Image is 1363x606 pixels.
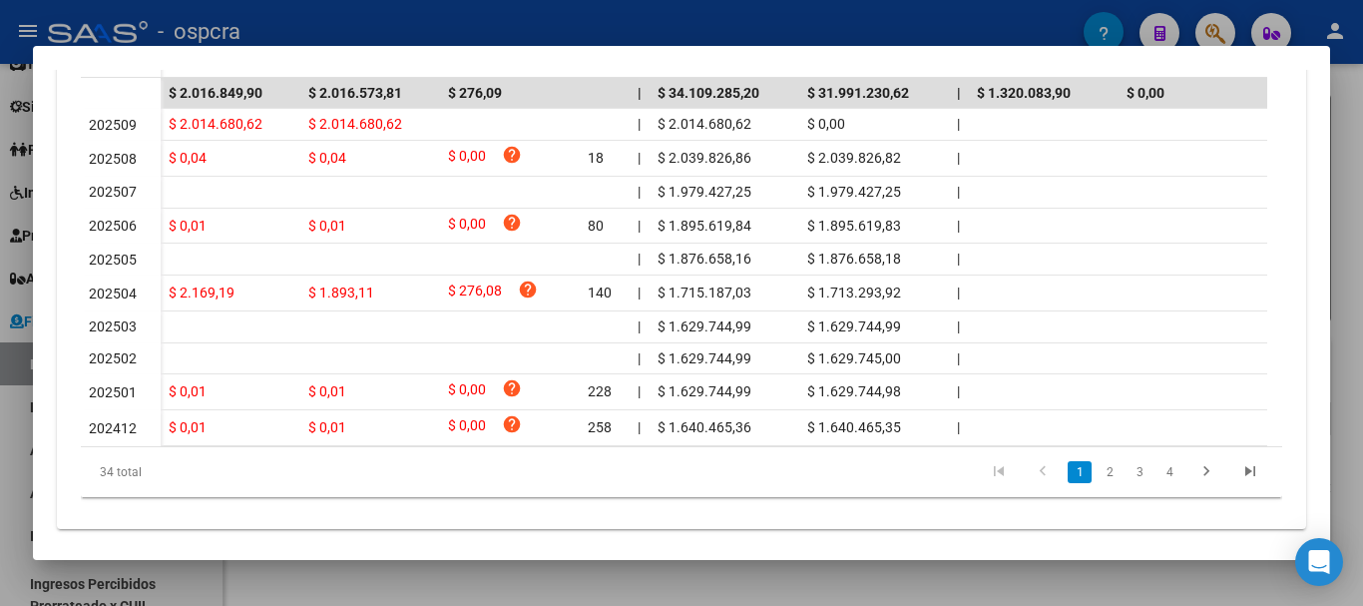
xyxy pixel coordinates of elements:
span: $ 0,00 [807,116,845,132]
span: 80 [588,218,604,234]
span: $ 0,01 [308,419,346,435]
span: $ 0,04 [308,150,346,166]
li: page 2 [1095,455,1125,489]
i: help [518,280,538,300]
span: $ 276,08 [448,280,502,306]
span: | [638,218,641,234]
span: $ 0,01 [308,383,346,399]
a: 1 [1068,461,1092,483]
span: | [638,251,641,267]
span: $ 1.629.744,98 [807,383,901,399]
span: 202501 [89,384,137,400]
span: $ 0,01 [169,218,207,234]
span: $ 0,04 [169,150,207,166]
span: | [638,150,641,166]
div: 34 total [81,447,317,497]
span: $ 1.895.619,84 [658,218,751,234]
span: | [638,419,641,435]
span: $ 1.895.619,83 [807,218,901,234]
span: | [638,383,641,399]
span: $ 0,00 [448,213,486,240]
span: $ 2.014.680,62 [658,116,751,132]
span: $ 1.640.465,36 [658,419,751,435]
span: $ 1.713.293,92 [807,285,901,301]
span: 202507 [89,184,137,200]
span: $ 0,00 [448,414,486,441]
span: | [957,150,960,166]
span: $ 1.893,11 [308,285,374,301]
span: $ 2.039.826,82 [807,150,901,166]
span: 18 [588,150,604,166]
span: 140 [588,285,612,301]
span: $ 1.629.744,99 [658,383,751,399]
span: $ 1.876.658,18 [807,251,901,267]
span: | [638,350,641,366]
span: $ 2.039.826,86 [658,150,751,166]
span: $ 1.629.744,99 [658,350,751,366]
span: $ 1.629.744,99 [658,318,751,334]
span: $ 1.979.427,25 [658,184,751,200]
a: 4 [1157,461,1181,483]
span: | [638,85,642,101]
span: $ 1.876.658,16 [658,251,751,267]
span: $ 31.991.230,62 [807,85,909,101]
span: | [638,318,641,334]
span: | [957,419,960,435]
span: $ 0,01 [169,383,207,399]
span: $ 0,01 [169,419,207,435]
span: $ 2.016.849,90 [169,85,262,101]
a: go to first page [980,461,1018,483]
span: $ 2.016.573,81 [308,85,402,101]
a: go to next page [1187,461,1225,483]
span: 202506 [89,218,137,234]
span: $ 34.109.285,20 [658,85,759,101]
span: $ 1.640.465,35 [807,419,901,435]
i: help [502,213,522,233]
span: | [957,350,960,366]
span: $ 276,09 [448,85,502,101]
li: page 1 [1065,455,1095,489]
span: | [638,116,641,132]
li: page 3 [1125,455,1154,489]
a: go to last page [1231,461,1269,483]
span: 202503 [89,318,137,334]
span: | [957,85,961,101]
i: help [502,145,522,165]
span: | [638,184,641,200]
span: $ 1.629.744,99 [807,318,901,334]
span: $ 0,00 [448,145,486,172]
span: 202504 [89,286,137,302]
span: | [957,116,960,132]
span: $ 1.715.187,03 [658,285,751,301]
span: 202412 [89,420,137,436]
span: $ 1.979.427,25 [807,184,901,200]
div: Open Intercom Messenger [1295,538,1343,586]
span: | [957,383,960,399]
span: 202505 [89,252,137,268]
span: $ 2.014.680,62 [169,116,262,132]
span: 202509 [89,117,137,133]
span: | [638,285,641,301]
li: page 4 [1154,455,1184,489]
span: $ 1.629.745,00 [807,350,901,366]
span: $ 2.169,19 [169,285,234,301]
span: 258 [588,419,612,435]
span: $ 2.014.680,62 [308,116,402,132]
span: $ 0,00 [448,378,486,405]
span: $ 0,01 [308,218,346,234]
span: | [957,285,960,301]
span: 228 [588,383,612,399]
span: | [957,218,960,234]
a: 3 [1128,461,1151,483]
span: 202502 [89,350,137,366]
a: go to previous page [1024,461,1062,483]
span: $ 1.320.083,90 [977,85,1071,101]
span: | [957,184,960,200]
a: 2 [1098,461,1122,483]
span: | [957,318,960,334]
span: $ 0,00 [1127,85,1164,101]
i: help [502,414,522,434]
span: 202508 [89,151,137,167]
i: help [502,378,522,398]
span: | [957,251,960,267]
